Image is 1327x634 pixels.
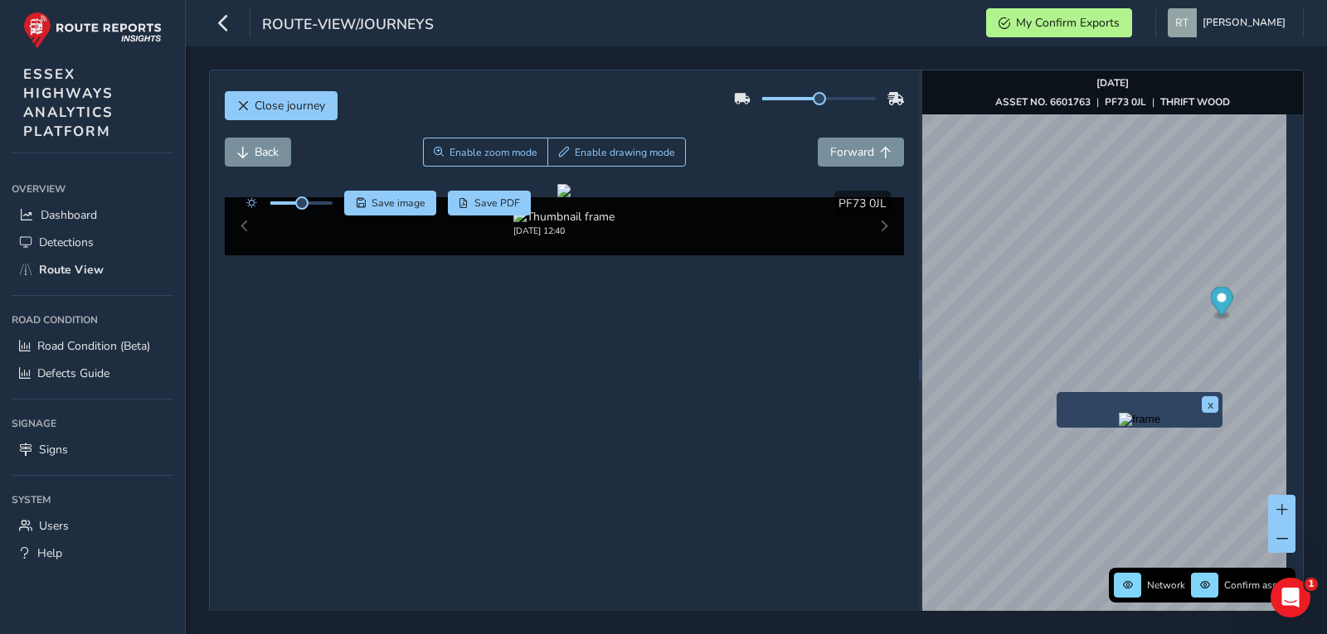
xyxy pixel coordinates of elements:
img: diamond-layout [1168,8,1197,37]
span: Close journey [255,98,325,114]
button: PDF [448,191,532,215]
button: Save [344,191,436,215]
img: rr logo [23,12,162,49]
a: Dashboard [12,201,173,229]
span: [PERSON_NAME] [1203,8,1286,37]
div: Overview [12,177,173,201]
a: Signs [12,436,173,463]
span: Confirm assets [1224,578,1291,592]
span: Forward [830,144,874,160]
span: Defects Guide [37,365,109,381]
button: Draw [547,138,686,167]
strong: [DATE] [1096,76,1129,90]
strong: THRIFT WOOD [1160,95,1230,109]
strong: ASSET NO. 6601763 [995,95,1091,109]
span: Route View [39,262,104,278]
a: Defects Guide [12,360,173,387]
div: System [12,487,173,512]
div: Signage [12,411,173,436]
img: Thumbnail frame [513,209,615,225]
span: route-view/journeys [262,14,434,37]
span: Help [37,545,62,561]
button: My Confirm Exports [986,8,1132,37]
span: Save PDF [474,196,520,210]
a: Users [12,512,173,540]
div: Map marker [1210,287,1232,321]
iframe: Intercom live chat [1271,578,1310,617]
span: ESSEX HIGHWAYS ANALYTICS PLATFORM [23,65,114,141]
span: Road Condition (Beta) [37,338,150,354]
span: Enable drawing mode [575,146,675,159]
span: Detections [39,235,94,250]
span: Signs [39,442,68,457]
span: Users [39,518,69,534]
span: Network [1147,578,1185,592]
button: Zoom [423,138,548,167]
span: Dashboard [41,207,97,223]
div: Road Condition [12,307,173,332]
button: Preview frame [1061,413,1218,423]
a: Help [12,540,173,567]
span: My Confirm Exports [1016,15,1120,31]
button: Back [225,138,291,167]
div: [DATE] 12:40 [513,225,615,237]
span: Back [255,144,279,160]
span: Enable zoom mode [450,146,537,159]
a: Road Condition (Beta) [12,332,173,360]
strong: PF73 0JL [1105,95,1146,109]
span: 1 [1305,578,1318,591]
img: frame [1119,413,1160,426]
span: Save image [372,196,425,210]
a: Route View [12,256,173,283]
button: [PERSON_NAME] [1168,8,1291,37]
button: Close journey [225,91,338,120]
button: x [1202,396,1218,413]
button: Forward [818,138,904,167]
span: PF73 0JL [838,196,887,211]
div: | | [995,95,1230,109]
a: Detections [12,229,173,256]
